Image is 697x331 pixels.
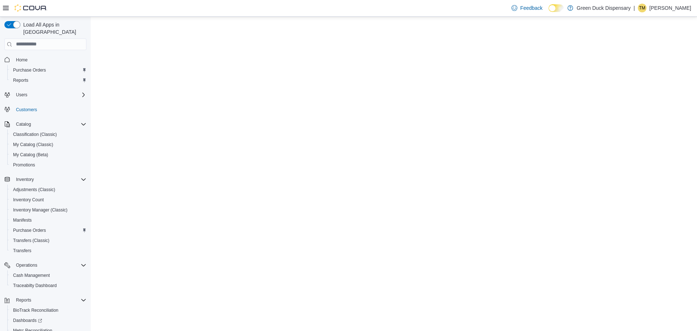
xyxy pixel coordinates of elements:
button: Reports [1,295,89,305]
button: Users [13,90,30,99]
span: Inventory [13,175,86,184]
button: Transfers (Classic) [7,235,89,246]
span: TM [639,4,645,12]
span: Dashboards [10,316,86,325]
button: My Catalog (Beta) [7,150,89,160]
span: Promotions [10,161,86,169]
a: Inventory Count [10,195,47,204]
button: Inventory [1,174,89,185]
a: Customers [13,105,40,114]
button: Operations [1,260,89,270]
button: Transfers [7,246,89,256]
button: Inventory Manager (Classic) [7,205,89,215]
button: Purchase Orders [7,65,89,75]
span: Purchase Orders [13,227,46,233]
p: | [633,4,635,12]
span: Manifests [13,217,32,223]
a: Purchase Orders [10,66,49,74]
a: Dashboards [10,316,45,325]
span: Transfers [13,248,31,254]
span: Customers [13,105,86,114]
span: Users [13,90,86,99]
span: Traceabilty Dashboard [13,283,57,288]
span: Cash Management [10,271,86,280]
span: Dashboards [13,318,42,323]
span: Transfers [10,246,86,255]
button: Reports [7,75,89,85]
a: Inventory Manager (Classic) [10,206,70,214]
span: Load All Apps in [GEOGRAPHIC_DATA] [20,21,86,36]
span: BioTrack Reconciliation [10,306,86,315]
span: Transfers (Classic) [10,236,86,245]
a: Cash Management [10,271,53,280]
span: My Catalog (Beta) [10,150,86,159]
p: Green Duck Dispensary [577,4,631,12]
button: Catalog [13,120,34,129]
span: BioTrack Reconciliation [13,307,58,313]
span: Inventory [16,177,34,182]
span: Reports [13,77,28,83]
button: Cash Management [7,270,89,280]
span: Reports [13,296,86,304]
span: My Catalog (Classic) [10,140,86,149]
button: Purchase Orders [7,225,89,235]
img: Cova [15,4,47,12]
span: Users [16,92,27,98]
button: Reports [13,296,34,304]
a: Transfers (Classic) [10,236,52,245]
a: BioTrack Reconciliation [10,306,61,315]
button: Manifests [7,215,89,225]
span: Adjustments (Classic) [13,187,55,193]
span: Manifests [10,216,86,225]
span: Operations [13,261,86,270]
a: Reports [10,76,31,85]
button: Promotions [7,160,89,170]
p: [PERSON_NAME] [649,4,691,12]
a: Traceabilty Dashboard [10,281,60,290]
a: Promotions [10,161,38,169]
a: Home [13,56,30,64]
button: Operations [13,261,40,270]
div: Thomas Mungovan [638,4,647,12]
input: Dark Mode [549,4,564,12]
span: Inventory Manager (Classic) [10,206,86,214]
span: Inventory Count [13,197,44,203]
span: Purchase Orders [10,226,86,235]
span: My Catalog (Classic) [13,142,53,148]
span: Feedback [520,4,542,12]
button: Inventory Count [7,195,89,205]
a: Manifests [10,216,34,225]
span: Purchase Orders [13,67,46,73]
button: Classification (Classic) [7,129,89,140]
span: Reports [16,297,31,303]
span: Customers [16,107,37,113]
button: Traceabilty Dashboard [7,280,89,291]
button: Users [1,90,89,100]
a: My Catalog (Beta) [10,150,51,159]
button: Customers [1,104,89,115]
span: Operations [16,262,37,268]
a: Transfers [10,246,34,255]
span: Purchase Orders [10,66,86,74]
a: Purchase Orders [10,226,49,235]
button: Inventory [13,175,37,184]
span: Inventory Count [10,195,86,204]
button: Home [1,55,89,65]
span: Home [13,55,86,64]
button: My Catalog (Classic) [7,140,89,150]
span: Promotions [13,162,35,168]
a: Adjustments (Classic) [10,185,58,194]
button: Catalog [1,119,89,129]
a: Classification (Classic) [10,130,60,139]
a: My Catalog (Classic) [10,140,56,149]
span: Catalog [16,121,31,127]
span: My Catalog (Beta) [13,152,48,158]
span: Inventory Manager (Classic) [13,207,68,213]
span: Reports [10,76,86,85]
span: Home [16,57,28,63]
span: Traceabilty Dashboard [10,281,86,290]
a: Feedback [509,1,545,15]
span: Transfers (Classic) [13,238,49,243]
span: Classification (Classic) [10,130,86,139]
